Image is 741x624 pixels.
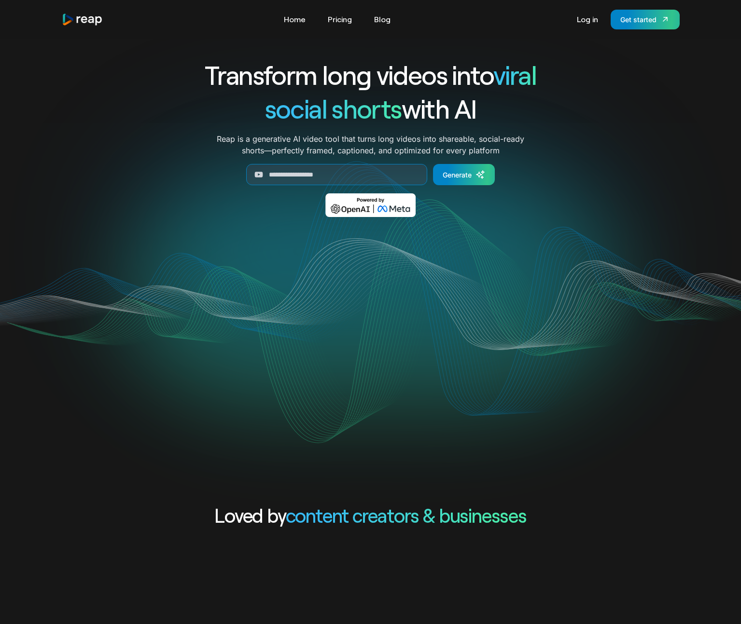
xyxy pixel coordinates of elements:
[572,12,603,27] a: Log in
[176,231,565,425] video: Your browser does not support the video tag.
[286,503,527,527] span: content creators & businesses
[217,133,524,156] p: Reap is a generative AI video tool that turns long videos into shareable, social-ready shorts—per...
[170,92,572,125] h1: with AI
[170,58,572,92] h1: Transform long videos into
[433,164,495,185] a: Generate
[265,93,402,124] span: social shorts
[443,170,472,180] div: Generate
[279,12,310,27] a: Home
[170,164,572,185] form: Generate Form
[611,10,680,29] a: Get started
[369,12,395,27] a: Blog
[620,14,657,25] div: Get started
[323,12,357,27] a: Pricing
[493,59,536,90] span: viral
[62,13,103,26] a: home
[325,193,416,217] img: Powered by OpenAI & Meta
